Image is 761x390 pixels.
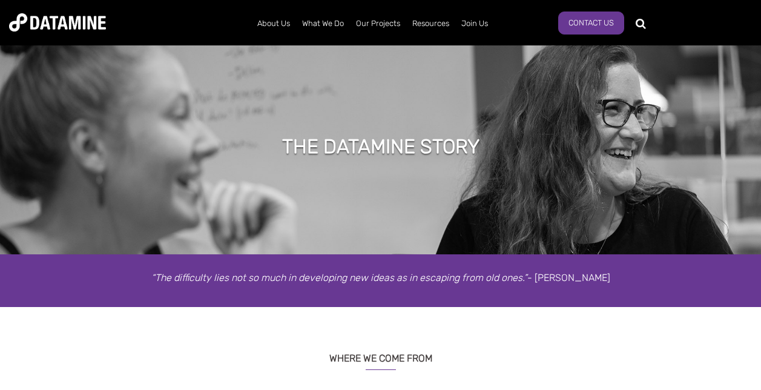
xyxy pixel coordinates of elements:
[27,337,735,370] h3: WHERE WE COME FROM
[455,8,494,39] a: Join Us
[350,8,406,39] a: Our Projects
[27,269,735,286] p: - [PERSON_NAME]
[251,8,296,39] a: About Us
[406,8,455,39] a: Resources
[282,133,479,160] h1: THE DATAMINE STORY
[558,12,624,35] a: Contact Us
[151,272,527,283] em: “The difficulty lies not so much in developing new ideas as in escaping from old ones.”
[9,13,106,31] img: Datamine
[296,8,350,39] a: What We Do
